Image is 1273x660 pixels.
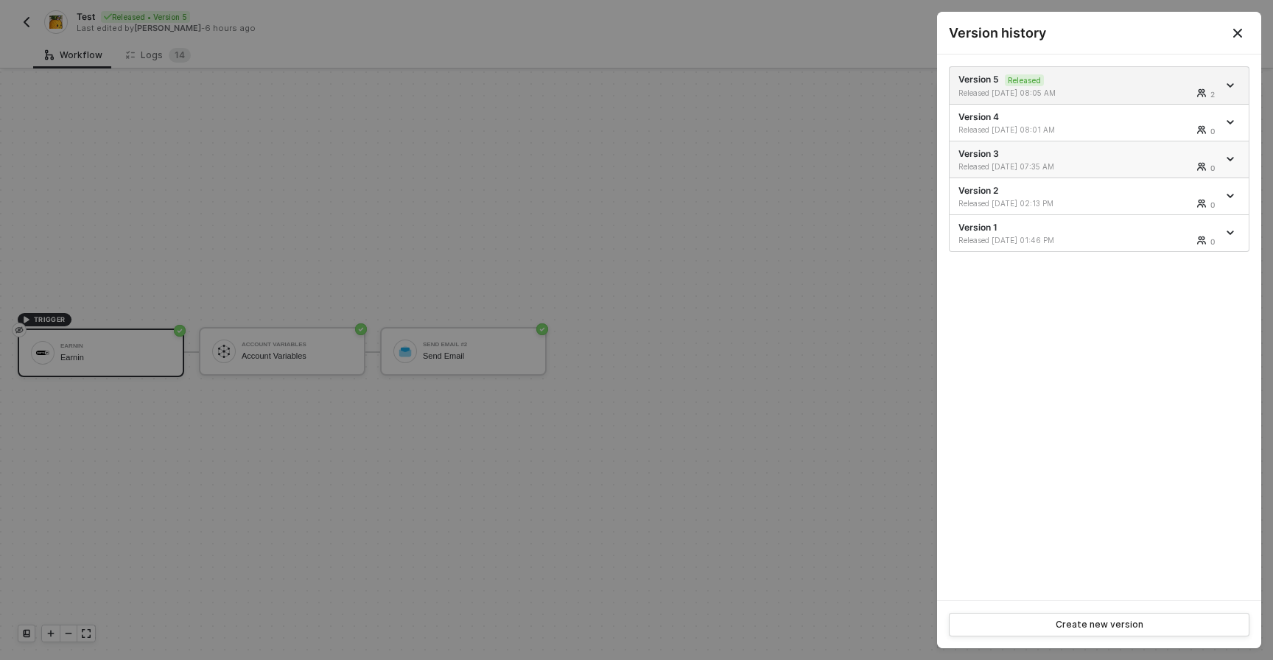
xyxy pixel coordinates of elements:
div: 0 [1210,199,1215,211]
div: Released [DATE] 08:01 AM [958,124,1090,135]
span: icon-arrow-down [1227,229,1237,236]
span: icon-users [1197,125,1207,134]
div: Version 3 [958,147,1218,172]
div: 2 [1210,88,1215,100]
button: Close [1214,12,1261,54]
span: icon-users [1197,236,1207,245]
div: Version 5 [958,73,1218,98]
div: 0 [1210,125,1215,137]
span: icon-arrow-down [1227,192,1237,200]
span: icon-users [1197,162,1207,171]
div: 0 [1210,162,1215,174]
div: Released [DATE] 08:05 AM [958,88,1090,98]
div: Released [DATE] 02:13 PM [958,198,1090,208]
div: Version 2 [958,184,1218,208]
span: icon-users [1197,88,1207,97]
div: Create new version [1056,619,1143,631]
button: Create new version [949,613,1249,636]
div: Version 1 [958,221,1218,245]
div: Released [DATE] 01:46 PM [958,235,1090,245]
span: icon-arrow-down [1227,155,1237,163]
span: icon-arrow-down [1227,82,1237,89]
div: 0 [1210,236,1215,248]
div: Version 4 [958,110,1218,135]
span: icon-users [1197,199,1207,208]
div: Version history [949,24,1249,42]
sup: Released [1005,74,1044,86]
div: Released [DATE] 07:35 AM [958,161,1090,172]
span: icon-arrow-down [1227,119,1237,126]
